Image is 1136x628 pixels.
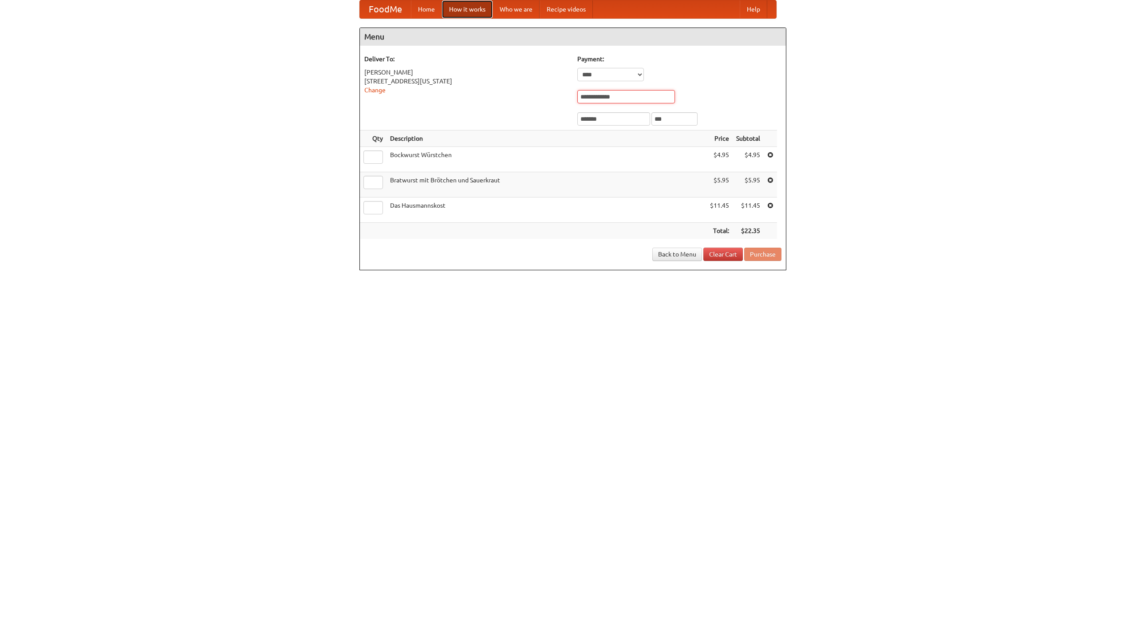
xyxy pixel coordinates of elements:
[740,0,767,18] a: Help
[387,147,706,172] td: Bockwurst Würstchen
[733,197,764,223] td: $11.45
[360,28,786,46] h4: Menu
[744,248,781,261] button: Purchase
[733,223,764,239] th: $22.35
[411,0,442,18] a: Home
[706,223,733,239] th: Total:
[706,130,733,147] th: Price
[360,0,411,18] a: FoodMe
[733,172,764,197] td: $5.95
[442,0,493,18] a: How it works
[577,55,781,63] h5: Payment:
[387,197,706,223] td: Das Hausmannskost
[706,197,733,223] td: $11.45
[364,87,386,94] a: Change
[540,0,593,18] a: Recipe videos
[493,0,540,18] a: Who we are
[360,130,387,147] th: Qty
[387,130,706,147] th: Description
[703,248,743,261] a: Clear Cart
[364,55,568,63] h5: Deliver To:
[364,68,568,77] div: [PERSON_NAME]
[652,248,702,261] a: Back to Menu
[387,172,706,197] td: Bratwurst mit Brötchen und Sauerkraut
[364,77,568,86] div: [STREET_ADDRESS][US_STATE]
[733,130,764,147] th: Subtotal
[733,147,764,172] td: $4.95
[706,147,733,172] td: $4.95
[706,172,733,197] td: $5.95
